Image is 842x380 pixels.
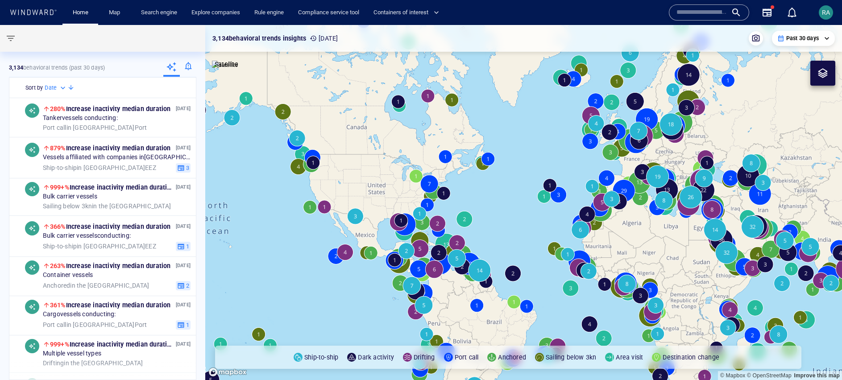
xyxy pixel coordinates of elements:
[43,281,149,289] span: in the [GEOGRAPHIC_DATA]
[176,163,191,173] button: 3
[50,105,66,112] span: 280%
[176,183,191,191] p: [DATE]
[45,83,57,92] h6: Date
[373,8,439,18] span: Containers of interest
[102,5,130,21] button: Map
[294,5,363,21] a: Compliance service tool
[787,7,797,18] div: Notification center
[50,302,171,309] span: Increase in activity median duration
[176,301,191,309] p: [DATE]
[176,144,191,152] p: [DATE]
[817,4,835,21] button: RA
[176,281,191,290] button: 2
[50,145,66,152] span: 879%
[43,281,71,289] span: Anchored
[176,340,191,348] p: [DATE]
[50,302,66,309] span: 361%
[43,164,156,172] span: in [GEOGRAPHIC_DATA] EEZ
[43,202,171,210] span: in the [GEOGRAPHIC_DATA]
[616,352,643,363] p: Area visit
[50,341,70,348] span: 999+%
[66,5,95,21] button: Home
[105,5,127,21] a: Map
[176,261,191,270] p: [DATE]
[43,202,92,209] span: Sailing below 3kn
[50,105,171,112] span: Increase in activity median duration
[720,372,745,379] a: Mapbox
[176,222,191,231] p: [DATE]
[185,242,189,250] span: 1
[137,5,181,21] a: Search engine
[747,372,792,379] a: OpenStreetMap
[777,34,830,42] div: Past 30 days
[50,184,174,191] span: Increase in activity median duration
[176,241,191,251] button: 1
[50,223,171,230] span: Increase in activity median duration
[43,321,66,328] span: Port call
[212,33,306,44] p: 3,134 behavioral trends insights
[43,359,64,366] span: Drifting
[176,320,191,330] button: 1
[43,153,191,161] span: Vessels affiliated with companies in [GEOGRAPHIC_DATA] conducting:
[9,64,105,72] p: behavioral trends (Past 30 days)
[304,352,338,363] p: Ship-to-ship
[215,59,238,70] p: Satellite
[786,34,819,42] p: Past 30 days
[358,352,394,363] p: Dark activity
[43,310,116,318] span: Cargo vessels conducting:
[45,83,67,92] div: Date
[370,5,447,21] button: Containers of interest
[25,83,43,92] h6: Sort by
[43,114,118,122] span: Tanker vessels conducting:
[43,359,143,367] span: in the [GEOGRAPHIC_DATA]
[188,5,244,21] a: Explore companies
[43,164,77,171] span: Ship-to-ship
[43,124,66,131] span: Port call
[212,61,238,70] img: satellite
[43,242,77,249] span: Ship-to-ship
[185,321,189,329] span: 1
[185,164,189,172] span: 3
[50,262,171,269] span: Increase in activity median duration
[69,5,92,21] a: Home
[50,145,171,152] span: Increase in activity median duration
[43,124,147,132] span: in [GEOGRAPHIC_DATA] Port
[43,232,131,240] span: Bulk carrier vessels conducting:
[50,341,174,348] span: Increase in activity median duration
[50,184,70,191] span: 999+%
[185,281,189,289] span: 2
[43,271,93,279] span: Container vessels
[43,242,156,250] span: in [GEOGRAPHIC_DATA] EEZ
[205,25,842,380] canvas: Map
[251,5,287,21] a: Rule engine
[663,352,719,363] p: Destination change
[414,352,435,363] p: Drifting
[50,262,66,269] span: 263%
[498,352,526,363] p: Anchored
[176,104,191,113] p: [DATE]
[43,321,147,329] span: in [GEOGRAPHIC_DATA] Port
[208,367,247,377] a: Mapbox logo
[546,352,596,363] p: Sailing below 3kn
[455,352,479,363] p: Port call
[822,9,830,16] span: RA
[43,193,97,201] span: Bulk carrier vessels
[804,340,835,373] iframe: Chat
[50,223,66,230] span: 366%
[9,64,23,71] strong: 3,134
[43,350,101,358] span: Multiple vessel types
[310,33,338,44] p: [DATE]
[794,372,840,379] a: Map feedback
